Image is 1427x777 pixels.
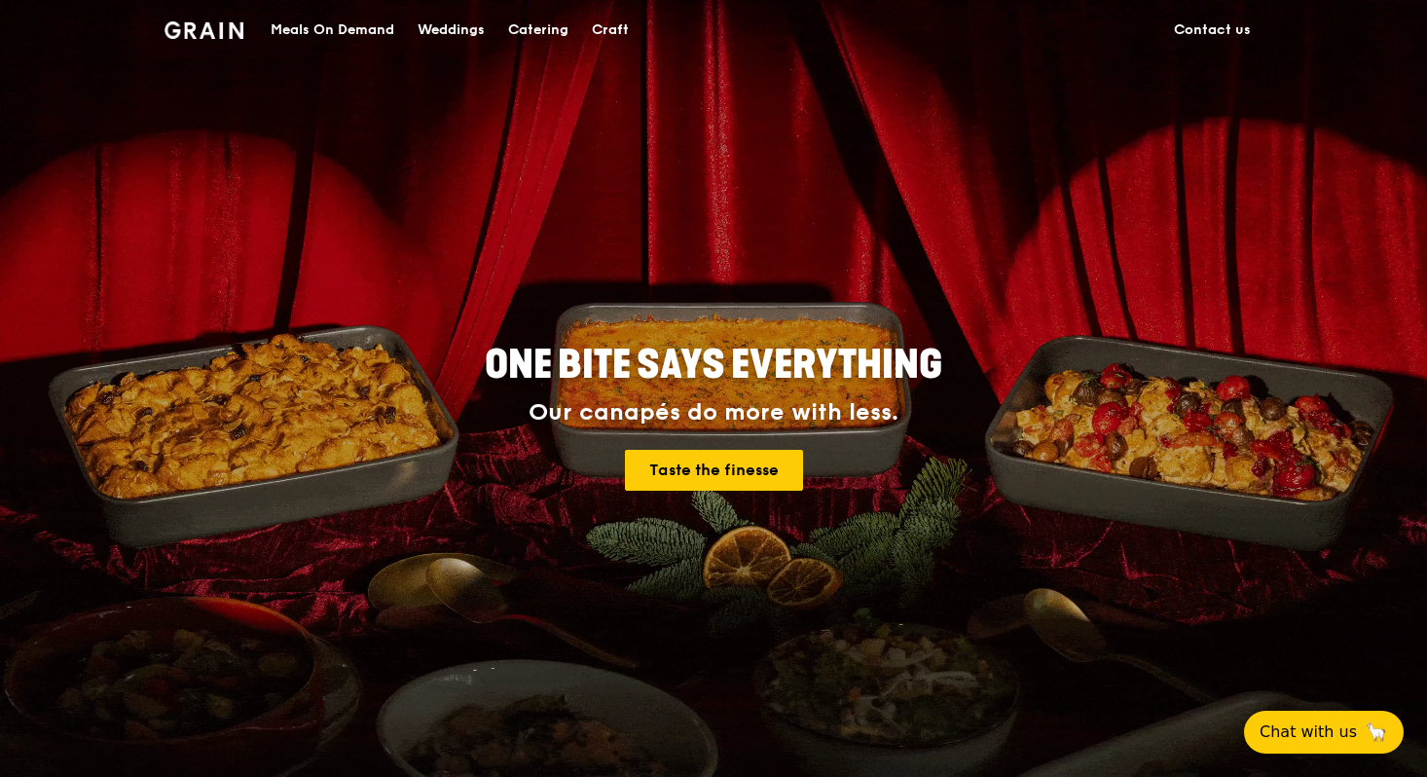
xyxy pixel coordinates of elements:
[1162,1,1262,59] a: Contact us
[625,450,803,491] a: Taste the finesse
[1260,721,1357,744] span: Chat with us
[418,1,485,59] div: Weddings
[508,1,568,59] div: Catering
[496,1,580,59] a: Catering
[271,1,394,59] div: Meals On Demand
[406,1,496,59] a: Weddings
[485,342,942,388] span: ONE BITE SAYS EVERYTHING
[1244,711,1404,754] button: Chat with us🦙
[165,21,243,39] img: Grain
[592,1,629,59] div: Craft
[363,399,1064,426] div: Our canapés do more with less.
[1365,721,1388,744] span: 🦙
[580,1,640,59] a: Craft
